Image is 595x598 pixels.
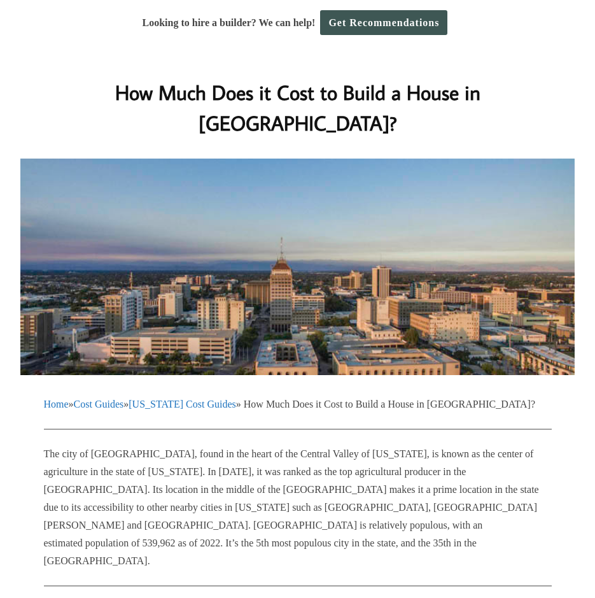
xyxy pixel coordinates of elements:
[320,10,447,35] a: Get Recommendations
[44,395,552,413] p: » » » How Much Does it Cost to Build a House in [GEOGRAPHIC_DATA]?
[74,399,124,409] a: Cost Guides
[129,399,236,409] a: [US_STATE] Cost Guides
[44,445,552,570] p: The city of [GEOGRAPHIC_DATA], found in the heart of the Central Valley of [US_STATE], is known a...
[44,399,69,409] a: Home
[44,77,552,138] h1: How Much Does it Cost to Build a House in [GEOGRAPHIC_DATA]?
